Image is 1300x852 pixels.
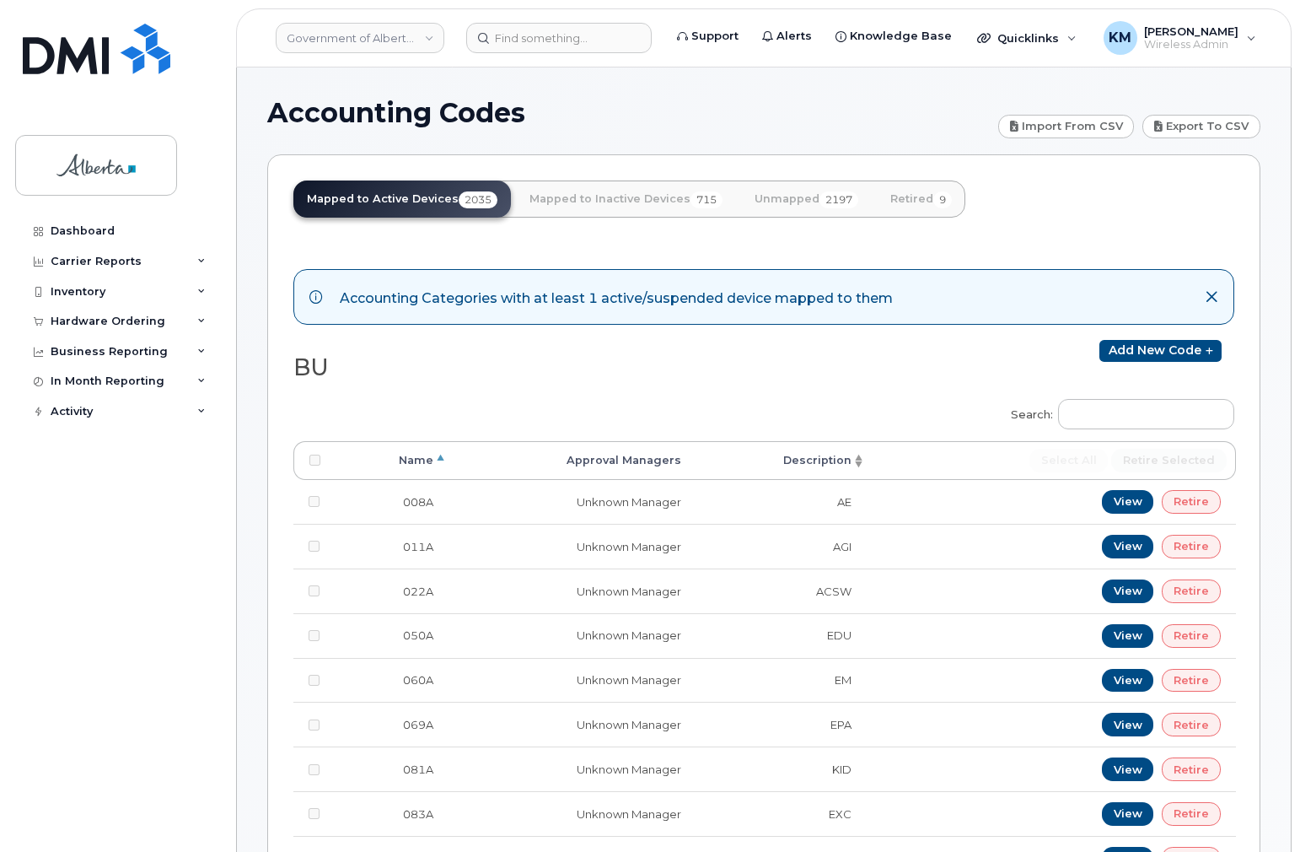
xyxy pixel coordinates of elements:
[449,791,696,836] td: Unknown Manager
[1000,388,1234,435] label: Search:
[1142,115,1260,138] a: Export to CSV
[1102,535,1154,558] a: View
[741,181,872,218] a: Unmapped
[1102,802,1154,826] a: View
[449,613,696,658] td: Unknown Manager
[449,480,696,524] td: Unknown Manager
[449,747,696,791] td: Unknown Manager
[336,791,449,836] td: 083A
[696,658,867,703] td: EM
[336,747,449,791] td: 081A
[1162,580,1221,603] a: Retire
[1162,535,1221,558] a: Retire
[1162,669,1221,693] a: Retire
[336,658,449,703] td: 060A
[696,791,867,836] td: EXC
[696,613,867,658] td: EDU
[293,355,750,380] h2: BU
[1099,340,1222,362] a: Add new code
[516,181,736,218] a: Mapped to Inactive Devices
[696,702,867,747] td: EPA
[336,441,449,480] th: Name: activate to sort column descending
[293,181,511,218] a: Mapped to Active Devices
[449,441,696,480] th: Approval Managers
[1162,490,1221,514] a: Retire
[933,191,952,208] span: 9
[336,613,449,658] td: 050A
[998,115,1135,138] a: Import from CSV
[340,285,893,309] div: Accounting Categories with at least 1 active/suspended device mapped to them
[696,441,867,480] th: Description: activate to sort column ascending
[449,702,696,747] td: Unknown Manager
[459,191,497,208] span: 2035
[1102,580,1154,603] a: View
[1102,490,1154,514] a: View
[1102,669,1154,693] a: View
[1162,802,1221,826] a: Retire
[1162,624,1221,648] a: Retire
[1162,758,1221,781] a: Retire
[449,658,696,703] td: Unknown Manager
[336,524,449,569] td: 011A
[696,480,867,524] td: AE
[696,524,867,569] td: AGI
[690,191,723,208] span: 715
[1102,713,1154,736] a: View
[1162,713,1221,736] a: Retire
[696,569,867,613] td: ACSW
[336,569,449,613] td: 022A
[449,569,696,613] td: Unknown Manager
[1058,399,1234,429] input: Search:
[336,480,449,524] td: 008A
[696,747,867,791] td: KID
[877,181,965,218] a: Retired
[1102,624,1154,648] a: View
[336,702,449,747] td: 069A
[1102,758,1154,781] a: View
[449,524,696,569] td: Unknown Manager
[819,191,858,208] span: 2197
[267,98,990,127] h1: Accounting Codes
